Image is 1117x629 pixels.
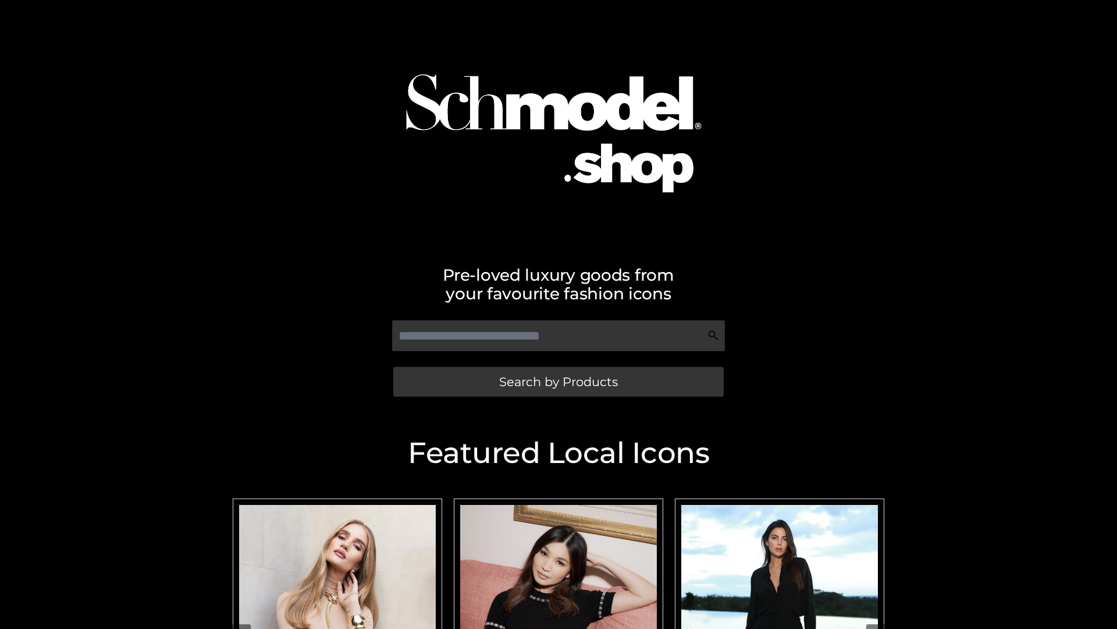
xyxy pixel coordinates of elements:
h2: Pre-loved luxury goods from your favourite fashion icons [227,266,890,303]
span: Search by Products [499,376,618,388]
img: Search Icon [707,330,719,341]
a: Search by Products [393,367,724,397]
h2: Featured Local Icons​ [227,439,890,468]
